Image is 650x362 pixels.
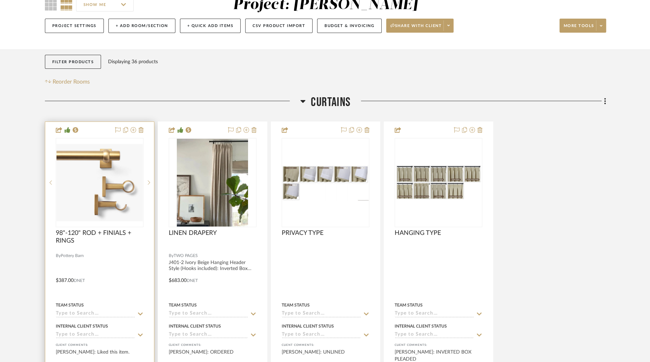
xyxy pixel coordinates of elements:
[317,19,382,33] button: Budget & Invoicing
[56,311,135,317] input: Type to Search…
[282,323,334,329] div: Internal Client Status
[56,252,61,259] span: By
[311,95,350,110] span: CURTAINS
[169,302,197,308] div: Team Status
[245,19,313,33] button: CSV Product Import
[395,229,441,237] span: HANGING TYPE
[282,229,323,237] span: PRIVACY TYPE
[56,323,108,329] div: Internal Client Status
[395,165,482,200] img: HANGING TYPE
[53,78,90,86] span: Reorder Rooms
[169,332,248,338] input: Type to Search…
[56,229,143,245] span: 98"-120" ROD + FINIALS + RINGS
[564,23,594,34] span: More tools
[45,78,90,86] button: Reorder Rooms
[395,302,423,308] div: Team Status
[390,23,442,34] span: Share with client
[282,332,361,338] input: Type to Search…
[395,311,474,317] input: Type to Search…
[108,19,175,33] button: + Add Room/Section
[61,252,84,259] span: Pottery Barn
[45,19,104,33] button: Project Settings
[56,138,143,227] div: 0
[282,311,361,317] input: Type to Search…
[169,252,174,259] span: By
[282,302,310,308] div: Team Status
[56,332,135,338] input: Type to Search…
[45,55,101,69] button: Filter Products
[559,19,606,33] button: More tools
[174,252,198,259] span: TWO PAGES
[169,311,248,317] input: Type to Search…
[395,332,474,338] input: Type to Search…
[395,323,447,329] div: Internal Client Status
[180,19,241,33] button: + Quick Add Items
[282,165,369,200] img: PRIVACY TYPE
[56,302,84,308] div: Team Status
[177,139,248,226] img: LINEN DRAPERY
[108,55,158,69] div: Displaying 36 products
[386,19,454,33] button: Share with client
[169,229,217,237] span: LINEN DRAPERY
[56,144,143,221] img: 98"-120" ROD + FINIALS + RINGS
[169,323,221,329] div: Internal Client Status
[169,138,256,227] div: 0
